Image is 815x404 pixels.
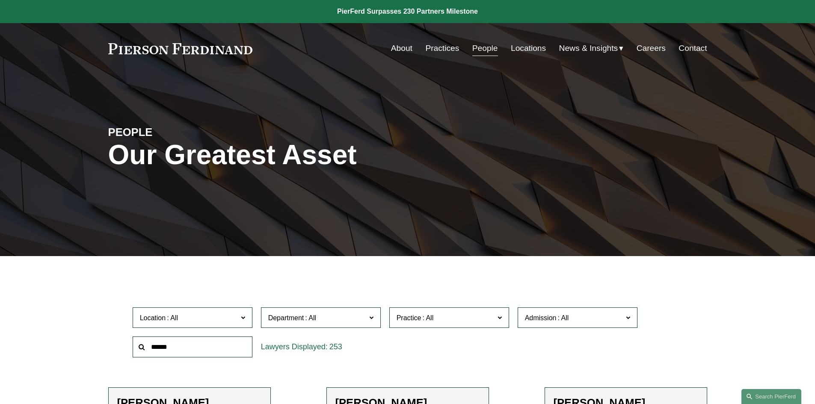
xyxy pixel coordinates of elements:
a: People [472,40,498,56]
a: Careers [637,40,666,56]
a: About [391,40,412,56]
span: Admission [525,314,557,321]
span: Department [268,314,304,321]
span: Location [140,314,166,321]
a: Locations [511,40,546,56]
span: News & Insights [559,41,618,56]
a: Search this site [741,389,801,404]
h4: PEOPLE [108,125,258,139]
a: Practices [425,40,459,56]
h1: Our Greatest Asset [108,139,507,171]
span: Practice [397,314,421,321]
a: folder dropdown [559,40,624,56]
span: 253 [329,342,342,351]
a: Contact [679,40,707,56]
